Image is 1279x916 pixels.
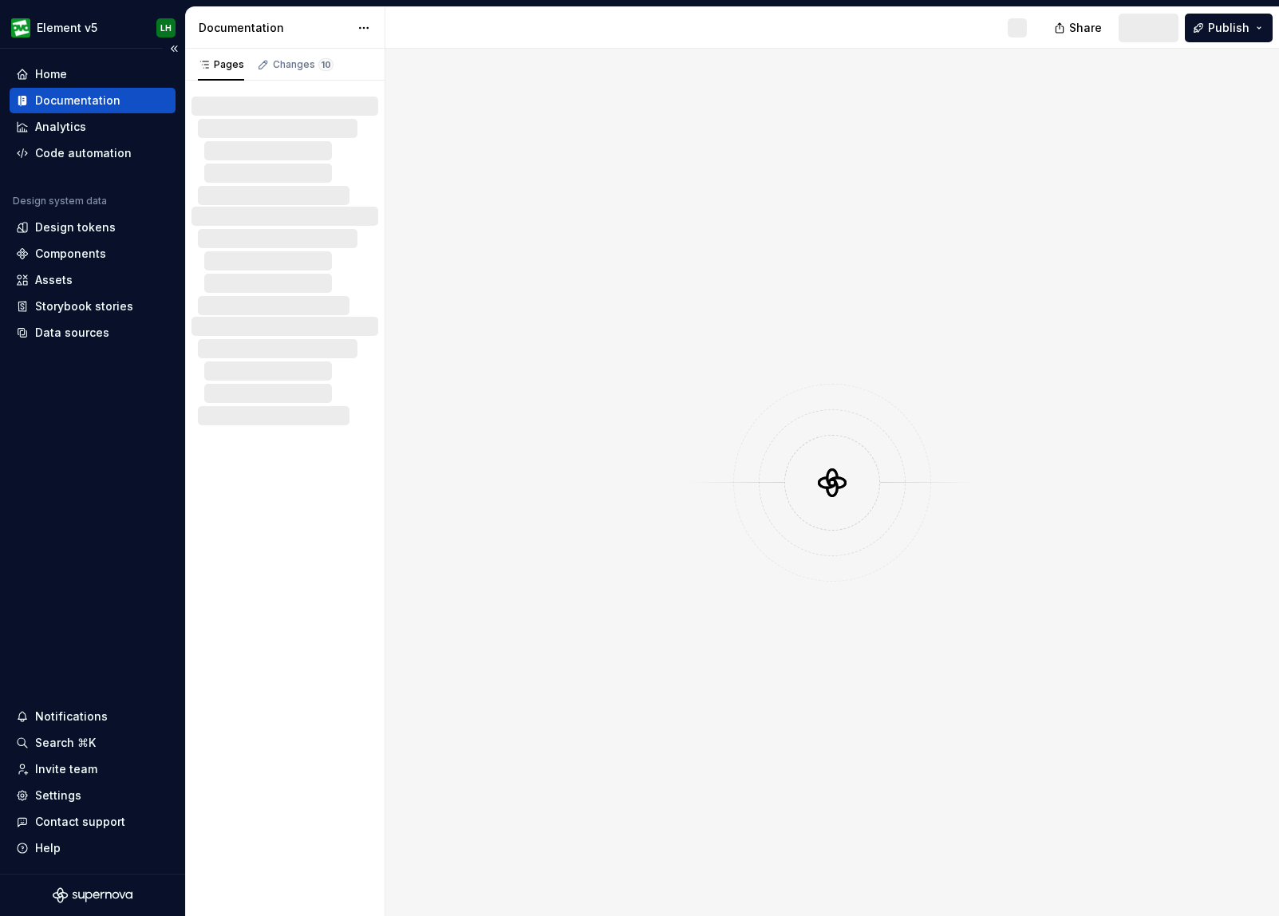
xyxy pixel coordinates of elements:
[10,704,176,729] button: Notifications
[10,835,176,861] button: Help
[35,219,116,235] div: Design tokens
[10,320,176,345] a: Data sources
[1069,20,1102,36] span: Share
[10,783,176,808] a: Settings
[35,325,109,341] div: Data sources
[35,119,86,135] div: Analytics
[35,709,108,725] div: Notifications
[35,298,133,314] div: Storybook stories
[35,761,97,777] div: Invite team
[10,267,176,293] a: Assets
[37,20,97,36] div: Element v5
[163,38,185,60] button: Collapse sidebar
[10,756,176,782] a: Invite team
[35,840,61,856] div: Help
[35,814,125,830] div: Contact support
[10,61,176,87] a: Home
[35,788,81,803] div: Settings
[199,20,349,36] div: Documentation
[1208,20,1249,36] span: Publish
[10,809,176,835] button: Contact support
[1185,14,1273,42] button: Publish
[10,215,176,240] a: Design tokens
[10,730,176,756] button: Search ⌘K
[10,294,176,319] a: Storybook stories
[53,887,132,903] svg: Supernova Logo
[3,10,182,45] button: Element v5LH
[35,246,106,262] div: Components
[10,114,176,140] a: Analytics
[35,145,132,161] div: Code automation
[160,22,172,34] div: LH
[10,241,176,267] a: Components
[10,88,176,113] a: Documentation
[35,272,73,288] div: Assets
[198,58,244,71] div: Pages
[13,195,107,207] div: Design system data
[273,58,334,71] div: Changes
[10,140,176,166] a: Code automation
[35,93,120,109] div: Documentation
[318,58,334,71] span: 10
[1046,14,1112,42] button: Share
[11,18,30,38] img: a1163231-533e-497d-a445-0e6f5b523c07.png
[35,66,67,82] div: Home
[35,735,96,751] div: Search ⌘K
